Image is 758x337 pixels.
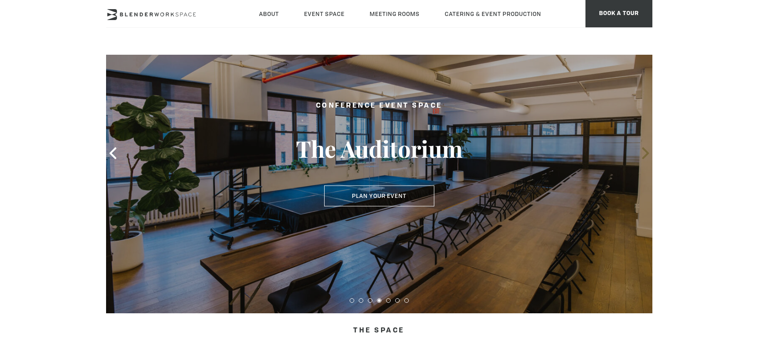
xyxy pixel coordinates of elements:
h2: Conference Event Space [275,100,484,112]
iframe: Chat Widget [594,220,758,337]
h3: The Auditorium [275,135,484,163]
button: Plan Your Event [324,186,434,207]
